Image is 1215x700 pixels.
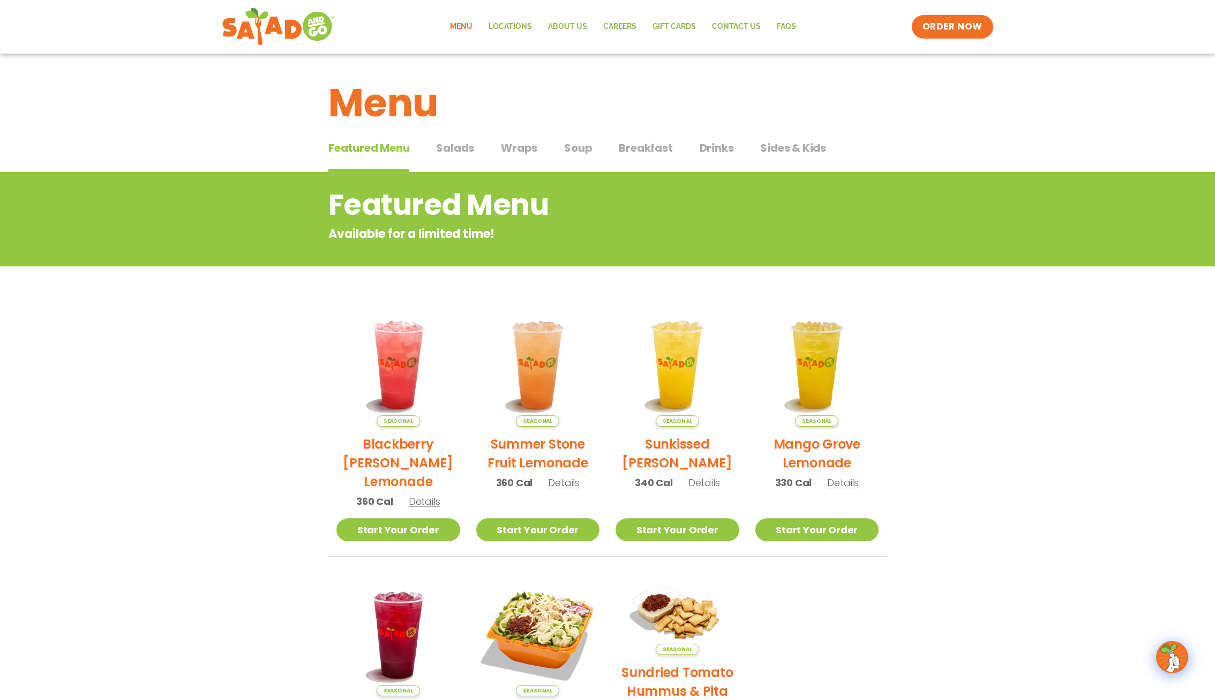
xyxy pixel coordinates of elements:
p: Available for a limited time! [328,225,800,243]
span: Seasonal [377,415,420,427]
h2: Summer Stone Fruit Lemonade [476,435,600,472]
span: Seasonal [516,415,559,427]
span: Details [548,476,580,489]
span: Salads [436,140,474,156]
a: ORDER NOW [912,15,993,39]
h2: Blackberry [PERSON_NAME] Lemonade [336,435,460,491]
img: Product photo for Mango Grove Lemonade [755,303,879,427]
span: Seasonal [516,685,559,696]
img: Product photo for Summer Stone Fruit Lemonade [476,303,600,427]
span: Details [688,476,720,489]
a: Menu [442,14,481,39]
img: Product photo for Sundried Tomato Hummus & Pita Chips [616,573,739,656]
a: FAQs [769,14,804,39]
div: Tabbed content [328,136,887,173]
a: Contact Us [704,14,769,39]
a: Careers [595,14,644,39]
span: 360 Cal [496,475,533,490]
span: Seasonal [795,415,838,427]
span: Seasonal [656,415,699,427]
span: Breakfast [619,140,672,156]
nav: Menu [442,14,804,39]
img: new-SAG-logo-768×292 [222,5,335,48]
span: Featured Menu [328,140,409,156]
span: Details [409,495,440,508]
span: 360 Cal [356,494,393,509]
span: Seasonal [377,685,420,696]
img: Product photo for Black Cherry Orchard Lemonade [336,573,460,697]
h1: Menu [328,74,887,132]
a: About Us [540,14,595,39]
span: 330 Cal [775,475,812,490]
span: ORDER NOW [922,20,982,33]
a: GIFT CARDS [644,14,704,39]
h2: Sunkissed [PERSON_NAME] [616,435,739,472]
span: Wraps [501,140,537,156]
span: Sides & Kids [760,140,826,156]
a: Start Your Order [755,518,879,541]
a: Locations [481,14,540,39]
h2: Mango Grove Lemonade [755,435,879,472]
span: Details [827,476,859,489]
h2: Featured Menu [328,183,800,227]
span: Drinks [700,140,734,156]
a: Start Your Order [336,518,460,541]
a: Start Your Order [476,518,600,541]
img: wpChatIcon [1157,642,1187,672]
img: Product photo for Sunkissed Yuzu Lemonade [616,303,739,427]
span: Seasonal [656,644,699,655]
span: 340 Cal [635,475,673,490]
a: Start Your Order [616,518,739,541]
img: Product photo for Tuscan Summer Salad [476,573,600,697]
span: Soup [564,140,592,156]
img: Product photo for Blackberry Bramble Lemonade [336,303,460,427]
